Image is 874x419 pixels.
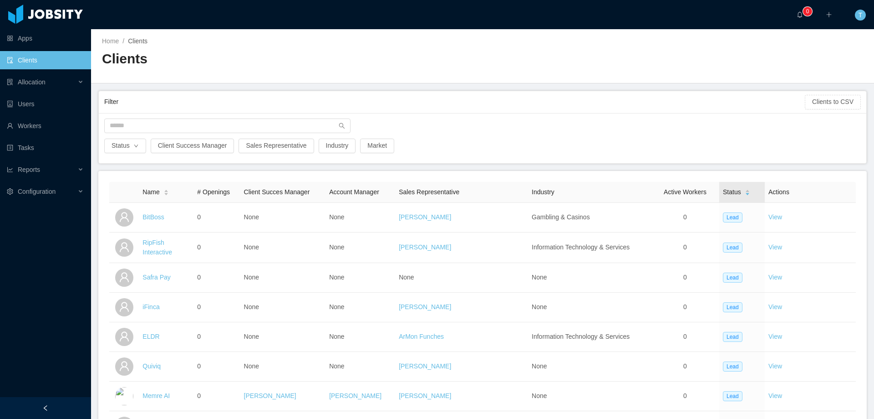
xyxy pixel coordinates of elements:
[7,188,13,195] i: icon: setting
[532,392,547,399] span: None
[329,392,381,399] a: [PERSON_NAME]
[399,188,459,196] span: Sales Representative
[18,188,56,195] span: Configuration
[7,117,84,135] a: icon: userWorkers
[532,188,554,196] span: Industry
[7,166,13,173] i: icon: line-chart
[651,382,719,411] td: 0
[532,243,630,251] span: Information Technology & Services
[104,93,805,110] div: Filter
[102,37,119,45] a: Home
[399,362,451,370] a: [PERSON_NAME]
[339,123,345,129] i: icon: search
[142,239,172,256] a: RipFish Interactive
[244,333,259,340] span: None
[329,188,379,196] span: Account Manager
[7,51,84,69] a: icon: auditClients
[399,333,444,340] a: ArMon Funches
[723,302,742,312] span: Lead
[745,192,750,195] i: icon: caret-down
[119,242,130,253] i: icon: user
[329,333,344,340] span: None
[329,213,344,221] span: None
[723,273,742,283] span: Lead
[193,382,240,411] td: 0
[7,79,13,85] i: icon: solution
[797,11,803,18] i: icon: bell
[768,392,782,399] a: View
[532,362,547,370] span: None
[18,166,40,173] span: Reports
[244,243,259,251] span: None
[399,303,451,310] a: [PERSON_NAME]
[119,212,130,222] i: icon: user
[651,322,719,352] td: 0
[142,274,170,281] a: Safra Pay
[532,303,547,310] span: None
[119,331,130,342] i: icon: user
[651,263,719,293] td: 0
[723,187,741,197] span: Status
[826,11,832,18] i: icon: plus
[239,139,314,153] button: Sales Representative
[115,387,133,405] img: ff80a620-05f9-11ee-9009-e14323ef1005_64877a0f7cf7d-400w.png
[193,322,240,352] td: 0
[329,303,344,310] span: None
[768,213,782,221] a: View
[163,188,169,195] div: Sort
[532,213,590,221] span: Gambling & Casinos
[803,7,812,16] sup: 0
[142,362,161,370] a: Quiviq
[329,243,344,251] span: None
[163,192,168,195] i: icon: caret-down
[244,392,296,399] a: [PERSON_NAME]
[244,362,259,370] span: None
[768,188,789,196] span: Actions
[329,362,344,370] span: None
[360,139,394,153] button: Market
[193,233,240,263] td: 0
[859,10,863,21] span: T
[151,139,234,153] button: Client Success Manager
[745,188,750,195] div: Sort
[193,352,240,382] td: 0
[329,274,344,281] span: None
[532,333,630,340] span: Information Technology & Services
[163,188,168,191] i: icon: caret-up
[119,272,130,283] i: icon: user
[723,391,742,401] span: Lead
[122,37,124,45] span: /
[651,293,719,322] td: 0
[768,362,782,370] a: View
[244,188,310,196] span: Client Succes Manager
[399,243,451,251] a: [PERSON_NAME]
[399,274,414,281] span: None
[119,361,130,372] i: icon: user
[104,139,146,153] button: Statusicon: down
[142,333,159,340] a: ELDR
[7,29,84,47] a: icon: appstoreApps
[102,50,483,68] h2: Clients
[244,303,259,310] span: None
[197,188,230,196] span: # Openings
[532,274,547,281] span: None
[7,95,84,113] a: icon: robotUsers
[651,233,719,263] td: 0
[193,203,240,233] td: 0
[723,332,742,342] span: Lead
[193,293,240,322] td: 0
[664,188,706,196] span: Active Workers
[651,203,719,233] td: 0
[723,212,742,222] span: Lead
[142,392,170,399] a: Memre AI
[399,213,451,221] a: [PERSON_NAME]
[723,243,742,253] span: Lead
[745,188,750,191] i: icon: caret-up
[768,274,782,281] a: View
[723,362,742,372] span: Lead
[193,263,240,293] td: 0
[768,333,782,340] a: View
[768,303,782,310] a: View
[319,139,356,153] button: Industry
[651,352,719,382] td: 0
